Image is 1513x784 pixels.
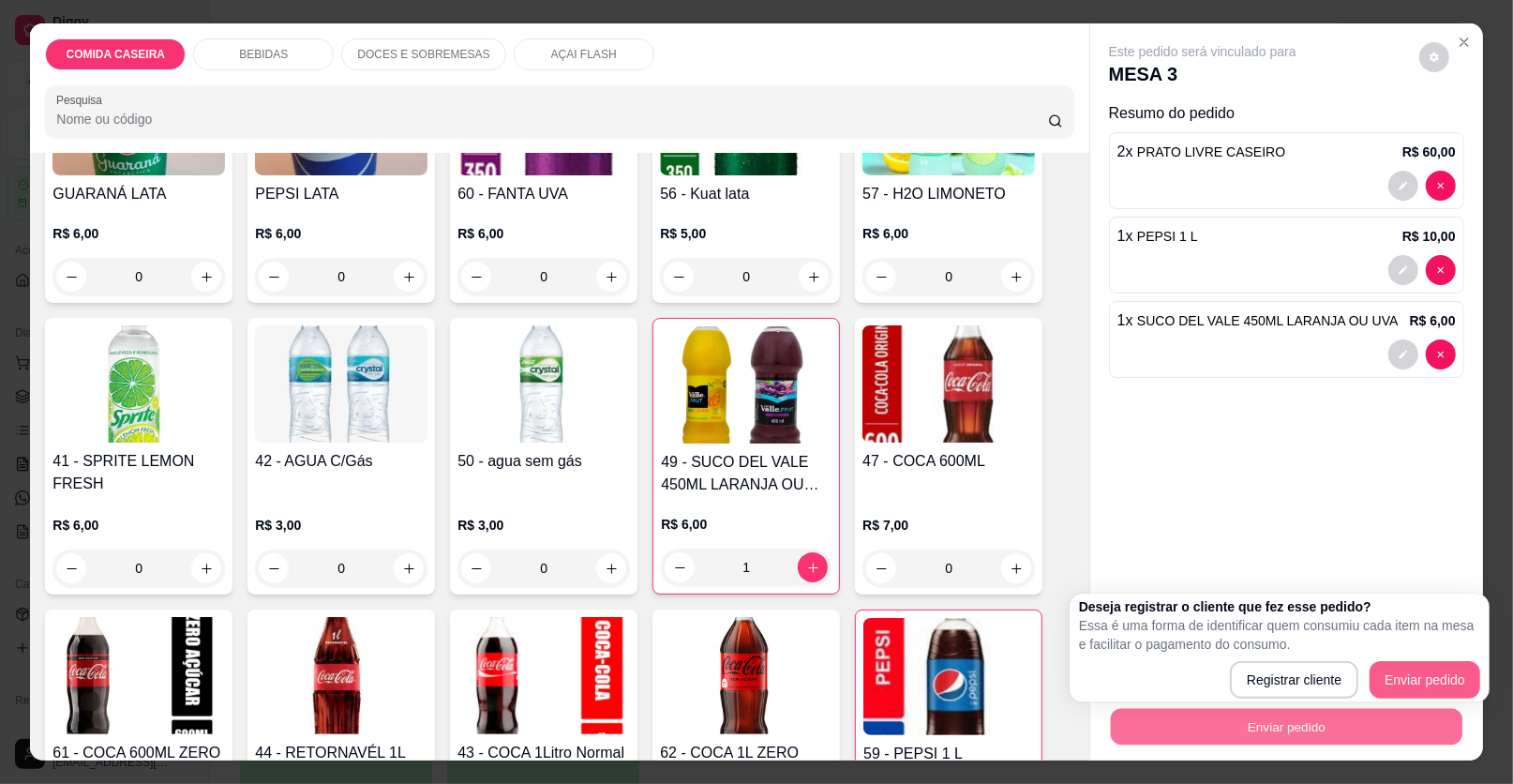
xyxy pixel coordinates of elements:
p: R$ 6,00 [52,516,225,535]
p: R$ 60,00 [1402,143,1456,161]
button: decrease-product-quantity [1426,339,1456,369]
button: decrease-product-quantity [1426,171,1456,201]
p: R$ 6,00 [52,224,225,243]
h4: 56 - Kuat lata [660,183,832,205]
button: decrease-product-quantity [1388,255,1418,285]
h4: 47 - COCA 600ML [862,450,1035,473]
button: increase-product-quantity [191,262,221,292]
button: increase-product-quantity [394,553,424,583]
p: 1 x [1117,225,1198,248]
h4: 62 - COCA 1L ZERO [660,742,832,764]
label: Pesquisa [56,92,109,108]
h4: 41 - SPRITE LEMON FRESH [52,450,225,495]
img: product-image [52,617,225,734]
h4: 59 - PEPSI 1 L [863,743,1034,765]
img: product-image [660,617,832,734]
button: decrease-product-quantity [259,553,289,583]
button: decrease-product-quantity [664,262,694,292]
button: Close [1449,27,1479,57]
button: increase-product-quantity [1001,553,1031,583]
h4: 44 - RETORNAVÉL 1L [255,742,427,764]
button: decrease-product-quantity [461,262,491,292]
button: Registrar cliente [1230,661,1358,699]
span: PEPSI 1 L [1137,229,1198,244]
button: decrease-product-quantity [56,553,86,583]
button: decrease-product-quantity [1419,42,1449,72]
button: decrease-product-quantity [461,553,491,583]
span: SUCO DEL VALE 450ML LARANJA OU UVA [1137,313,1399,328]
h4: GUARANÁ LATA [52,183,225,205]
img: product-image [862,325,1035,443]
input: Pesquisa [56,110,1048,128]
p: R$ 6,00 [862,224,1035,243]
p: Resumo do pedido [1109,102,1464,125]
p: BEBIDAS [239,47,288,62]
h4: 57 - H2O LIMONETO [862,183,1035,205]
button: increase-product-quantity [798,552,828,582]
p: Este pedido será vinculado para [1109,42,1296,61]
p: R$ 6,00 [661,515,831,534]
p: R$ 3,00 [457,516,630,535]
button: increase-product-quantity [191,553,221,583]
button: decrease-product-quantity [56,262,86,292]
button: decrease-product-quantity [1388,171,1418,201]
p: 1 x [1117,309,1399,332]
button: decrease-product-quantity [1426,255,1456,285]
button: decrease-product-quantity [1388,339,1418,369]
button: decrease-product-quantity [665,552,695,582]
img: product-image [661,326,831,444]
h4: 61 - COCA 600ML ZERO [52,742,225,764]
p: R$ 5,00 [660,224,832,243]
h4: 43 - COCA 1Litro Normal [457,742,630,764]
h4: 49 - SUCO DEL VALE 450ML LARANJA OU UVA [661,451,831,496]
span: PRATO LIVRE CASEIRO [1137,144,1285,159]
p: COMIDA CASEIRA [67,47,166,62]
img: product-image [457,617,630,734]
h4: 60 - FANTA UVA [457,183,630,205]
p: AÇAI FLASH [551,47,617,62]
img: product-image [457,325,630,443]
img: product-image [52,325,225,443]
button: increase-product-quantity [596,553,626,583]
img: product-image [255,325,427,443]
button: increase-product-quantity [1001,262,1031,292]
button: Enviar pedido [1370,661,1480,699]
p: R$ 10,00 [1402,227,1456,246]
p: DOCES E SOBREMESAS [357,47,489,62]
button: decrease-product-quantity [866,262,896,292]
h2: Deseja registrar o cliente que fez esse pedido? [1079,597,1480,616]
p: R$ 6,00 [255,224,427,243]
button: increase-product-quantity [596,262,626,292]
p: R$ 6,00 [1410,311,1456,330]
button: decrease-product-quantity [866,553,896,583]
button: decrease-product-quantity [259,262,289,292]
p: 2 x [1117,141,1286,163]
button: increase-product-quantity [394,262,424,292]
p: MESA 3 [1109,61,1296,87]
img: product-image [863,618,1034,735]
img: product-image [255,617,427,734]
button: Enviar pedido [1111,709,1462,746]
h4: 42 - AGUA C/Gás [255,450,427,473]
h4: 50 - agua sem gás [457,450,630,473]
p: R$ 6,00 [457,224,630,243]
p: Essa é uma forma de identificar quem consumiu cada item na mesa e facilitar o pagamento do consumo. [1079,616,1480,654]
p: R$ 3,00 [255,516,427,535]
p: R$ 7,00 [862,516,1035,535]
h4: PEPSI LATA [255,183,427,205]
button: increase-product-quantity [799,262,829,292]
